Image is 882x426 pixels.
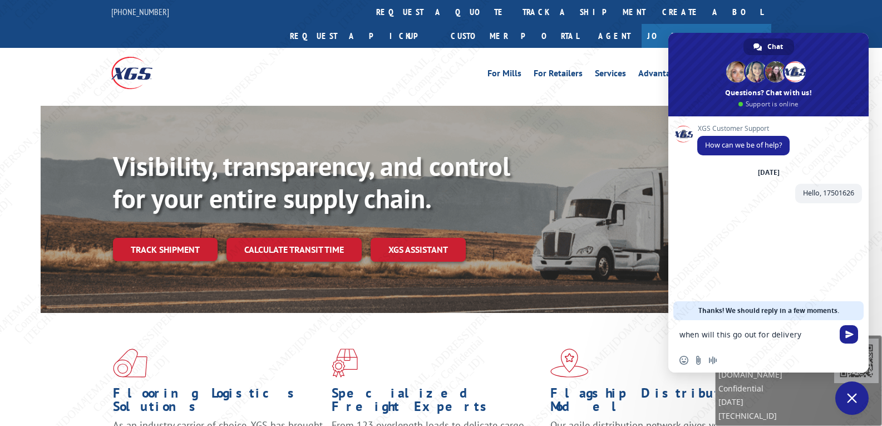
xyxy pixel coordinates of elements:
a: Customer Portal [442,24,587,48]
span: Hello, 17501626 [803,188,854,198]
a: Track shipment [113,238,218,261]
h1: Specialized Freight Experts [332,386,542,419]
img: xgs-icon-total-supply-chain-intelligence-red [113,349,147,378]
span: Insert an emoji [679,356,688,365]
a: Calculate transit time [226,238,362,262]
b: Visibility, transparency, and control for your entire supply chain. [113,149,510,216]
span: How can we be of help? [705,140,782,150]
a: For Retailers [534,69,583,81]
div: [DATE] [758,169,780,176]
span: Confidential [718,382,834,395]
textarea: Compose your message... [679,330,833,340]
a: Request a pickup [282,24,442,48]
span: XGS Customer Support [697,125,790,133]
a: For Mills [487,69,521,81]
a: Agent [587,24,642,48]
span: Thanks! We should reply in a few moments. [698,301,839,320]
a: [PHONE_NUMBER] [111,6,169,17]
h1: Flagship Distribution Model [550,386,761,419]
span: Send a file [694,356,703,365]
span: Audio message [708,356,717,365]
span: [TECHNICAL_ID] [718,409,834,423]
a: XGS ASSISTANT [371,238,466,262]
a: Join Our Team [642,24,771,48]
span: [DATE] [718,395,834,409]
img: xgs-icon-focused-on-flooring-red [332,349,358,378]
h1: Flooring Logistics Solutions [113,386,323,419]
span: Chat [767,38,783,55]
div: Chat [743,38,794,55]
div: Close chat [835,381,869,415]
a: Services [595,69,626,81]
span: Send [840,325,858,344]
img: xgs-icon-flagship-distribution-model-red [550,349,589,378]
a: Advantages [638,69,684,81]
